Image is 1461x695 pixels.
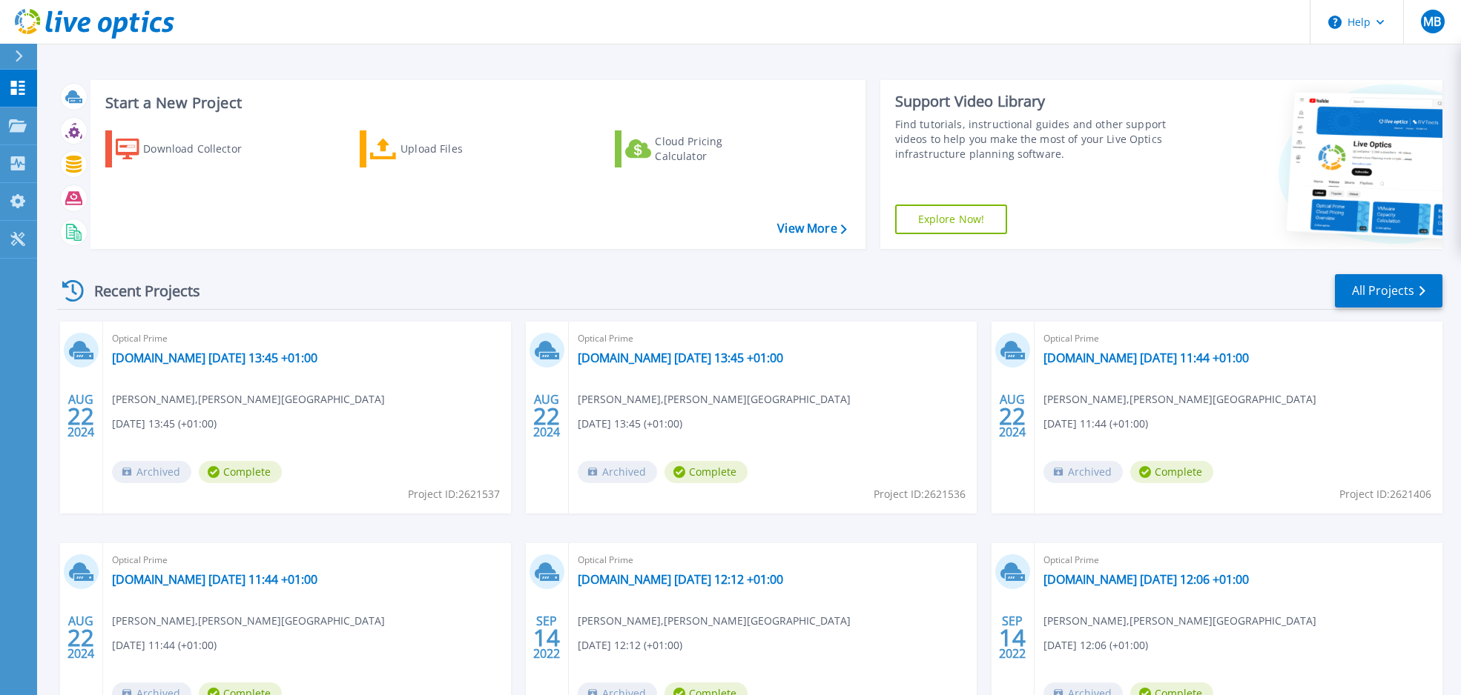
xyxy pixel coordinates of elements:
[143,134,262,164] div: Download Collector
[1423,16,1441,27] span: MB
[67,389,95,443] div: AUG 2024
[532,389,561,443] div: AUG 2024
[655,134,774,164] div: Cloud Pricing Calculator
[895,204,1008,234] a: Explore Now!
[105,95,846,111] h3: Start a New Project
[874,486,966,502] span: Project ID: 2621536
[1043,416,1148,432] span: [DATE] 11:44 (+01:00)
[1339,486,1431,502] span: Project ID: 2621406
[1043,552,1434,568] span: Optical Prime
[67,631,94,644] span: 22
[199,461,282,483] span: Complete
[112,350,317,365] a: [DOMAIN_NAME] [DATE] 13:45 +01:00
[998,611,1026,665] div: SEP 2022
[615,130,780,167] a: Cloud Pricing Calculator
[1043,330,1434,347] span: Optical Prime
[578,637,682,654] span: [DATE] 12:12 (+01:00)
[112,637,217,654] span: [DATE] 11:44 (+01:00)
[400,134,519,164] div: Upload Files
[112,330,502,347] span: Optical Prime
[578,330,968,347] span: Optical Prime
[1043,637,1148,654] span: [DATE] 12:06 (+01:00)
[1043,461,1123,483] span: Archived
[112,391,385,408] span: [PERSON_NAME] , [PERSON_NAME][GEOGRAPHIC_DATA]
[777,222,846,236] a: View More
[578,461,657,483] span: Archived
[895,117,1182,162] div: Find tutorials, instructional guides and other support videos to help you make the most of your L...
[578,416,682,432] span: [DATE] 13:45 (+01:00)
[408,486,500,502] span: Project ID: 2621537
[532,611,561,665] div: SEP 2022
[578,572,783,587] a: [DOMAIN_NAME] [DATE] 12:12 +01:00
[999,631,1026,644] span: 14
[112,416,217,432] span: [DATE] 13:45 (+01:00)
[1130,461,1213,483] span: Complete
[664,461,748,483] span: Complete
[112,613,385,629] span: [PERSON_NAME] , [PERSON_NAME][GEOGRAPHIC_DATA]
[67,410,94,422] span: 22
[112,572,317,587] a: [DOMAIN_NAME] [DATE] 11:44 +01:00
[533,631,560,644] span: 14
[57,273,220,309] div: Recent Projects
[578,391,851,408] span: [PERSON_NAME] , [PERSON_NAME][GEOGRAPHIC_DATA]
[1043,613,1316,629] span: [PERSON_NAME] , [PERSON_NAME][GEOGRAPHIC_DATA]
[1335,274,1442,307] a: All Projects
[360,130,525,167] a: Upload Files
[112,461,191,483] span: Archived
[999,410,1026,422] span: 22
[1043,572,1249,587] a: [DOMAIN_NAME] [DATE] 12:06 +01:00
[67,611,95,665] div: AUG 2024
[1043,391,1316,408] span: [PERSON_NAME] , [PERSON_NAME][GEOGRAPHIC_DATA]
[578,350,783,365] a: [DOMAIN_NAME] [DATE] 13:45 +01:00
[533,410,560,422] span: 22
[895,92,1182,111] div: Support Video Library
[998,389,1026,443] div: AUG 2024
[578,552,968,568] span: Optical Prime
[105,130,271,167] a: Download Collector
[578,613,851,629] span: [PERSON_NAME] , [PERSON_NAME][GEOGRAPHIC_DATA]
[1043,350,1249,365] a: [DOMAIN_NAME] [DATE] 11:44 +01:00
[112,552,502,568] span: Optical Prime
